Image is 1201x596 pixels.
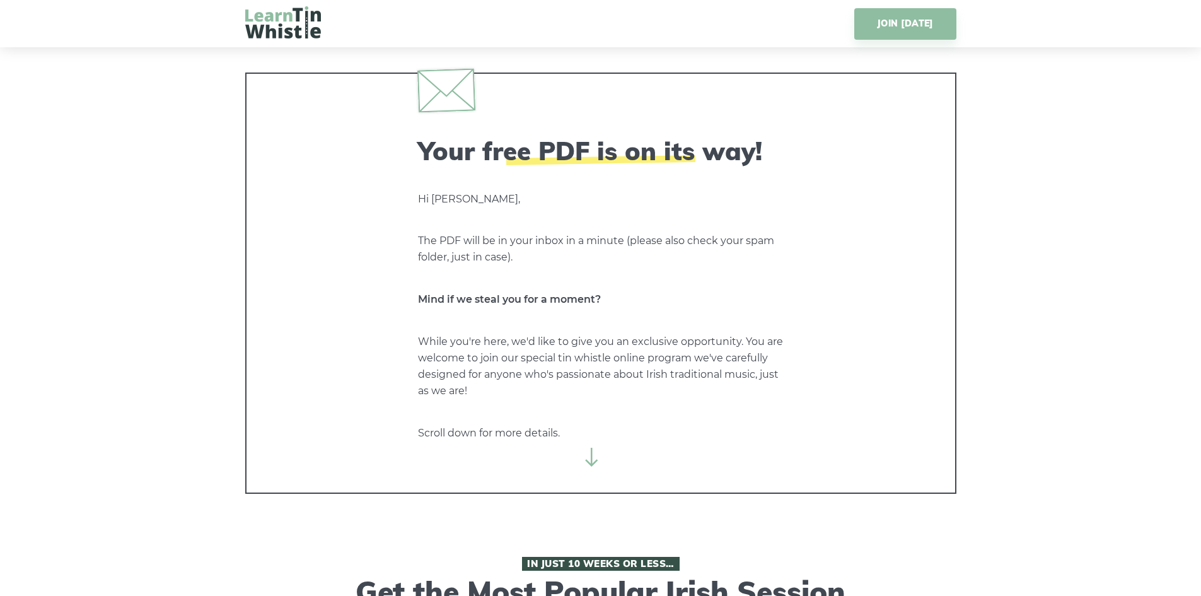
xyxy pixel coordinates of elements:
[417,68,475,112] img: envelope.svg
[418,136,784,166] h2: Your free PDF is on its way!
[522,557,680,571] span: In Just 10 Weeks or Less…
[245,6,321,38] img: LearnTinWhistle.com
[418,293,601,305] strong: Mind if we steal you for a moment?
[418,334,784,399] p: While you're here, we'd like to give you an exclusive opportunity. You are welcome to join our sp...
[418,191,784,207] p: Hi [PERSON_NAME],
[418,425,784,441] p: Scroll down for more details.
[418,233,784,266] p: The PDF will be in your inbox in a minute (please also check your spam folder, just in case).
[854,8,956,40] a: JOIN [DATE]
